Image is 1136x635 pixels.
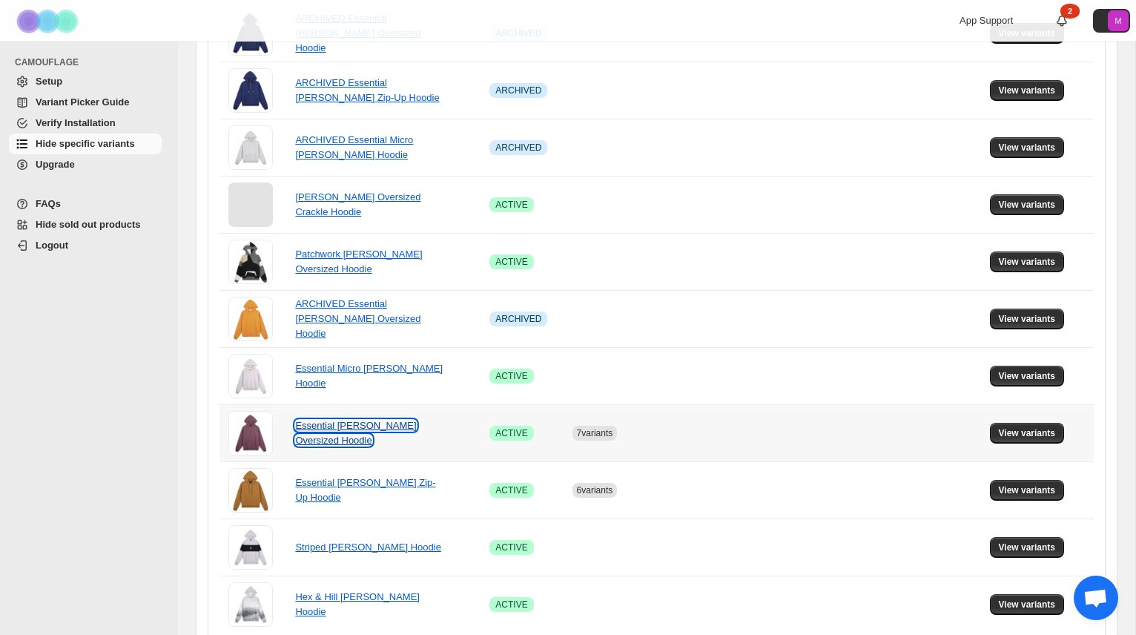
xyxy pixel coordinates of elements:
a: Patchwork [PERSON_NAME] Oversized Hoodie [295,249,422,274]
a: [PERSON_NAME] Oversized Crackle Hoodie [295,191,420,217]
span: FAQs [36,198,61,209]
span: Setup [36,76,62,87]
span: Variant Picker Guide [36,96,129,108]
span: Avatar with initials M [1108,10,1129,31]
span: View variants [999,313,1056,325]
span: Upgrade [36,159,75,170]
button: Avatar with initials M [1093,9,1130,33]
button: View variants [990,80,1065,101]
a: Hide sold out products [9,214,162,235]
a: Variant Picker Guide [9,92,162,113]
span: View variants [999,599,1056,611]
a: FAQs [9,194,162,214]
span: ACTIVE [495,427,527,439]
button: View variants [990,366,1065,386]
span: View variants [999,484,1056,496]
span: 7 variants [577,428,613,438]
button: View variants [990,309,1065,329]
span: ARCHIVED [495,313,541,325]
span: View variants [999,427,1056,439]
a: 2 [1054,13,1069,28]
a: Hide specific variants [9,134,162,154]
a: Striped [PERSON_NAME] Hoodie [295,542,441,553]
a: Hex & Hill [PERSON_NAME] Hoodie [295,591,420,617]
button: View variants [990,423,1065,444]
div: Open chat [1074,576,1118,620]
a: ARCHIVED Essential [PERSON_NAME] Zip-Up Hoodie [295,77,439,103]
img: Camouflage [12,1,86,42]
button: View variants [990,251,1065,272]
a: Logout [9,235,162,256]
span: View variants [999,85,1056,96]
a: ARCHIVED Essential [PERSON_NAME] Oversized Hoodie [295,298,420,339]
span: ACTIVE [495,484,527,496]
button: View variants [990,480,1065,501]
span: ARCHIVED [495,85,541,96]
button: View variants [990,137,1065,158]
button: View variants [990,537,1065,558]
span: Hide specific variants [36,138,135,149]
span: App Support [960,15,1013,26]
a: Verify Installation [9,113,162,134]
a: Essential [PERSON_NAME] Zip-Up Hoodie [295,477,435,503]
a: Setup [9,71,162,92]
span: ACTIVE [495,256,527,268]
span: Verify Installation [36,117,116,128]
span: ACTIVE [495,199,527,211]
span: ARCHIVED [495,142,541,154]
span: ACTIVE [495,542,527,553]
span: View variants [999,256,1056,268]
span: ACTIVE [495,370,527,382]
a: ARCHIVED Essential Micro [PERSON_NAME] Hoodie [295,134,413,160]
span: ACTIVE [495,599,527,611]
span: CAMOUFLAGE [15,56,168,68]
a: Essential Micro [PERSON_NAME] Hoodie [295,363,443,389]
a: Upgrade [9,154,162,175]
span: View variants [999,542,1056,553]
span: View variants [999,199,1056,211]
text: M [1114,16,1121,25]
span: Logout [36,240,68,251]
div: 2 [1060,4,1080,19]
span: View variants [999,142,1056,154]
span: View variants [999,370,1056,382]
span: 6 variants [577,485,613,496]
span: Hide sold out products [36,219,141,230]
button: View variants [990,194,1065,215]
button: View variants [990,594,1065,615]
a: Essential [PERSON_NAME] Oversized Hoodie [295,420,416,446]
